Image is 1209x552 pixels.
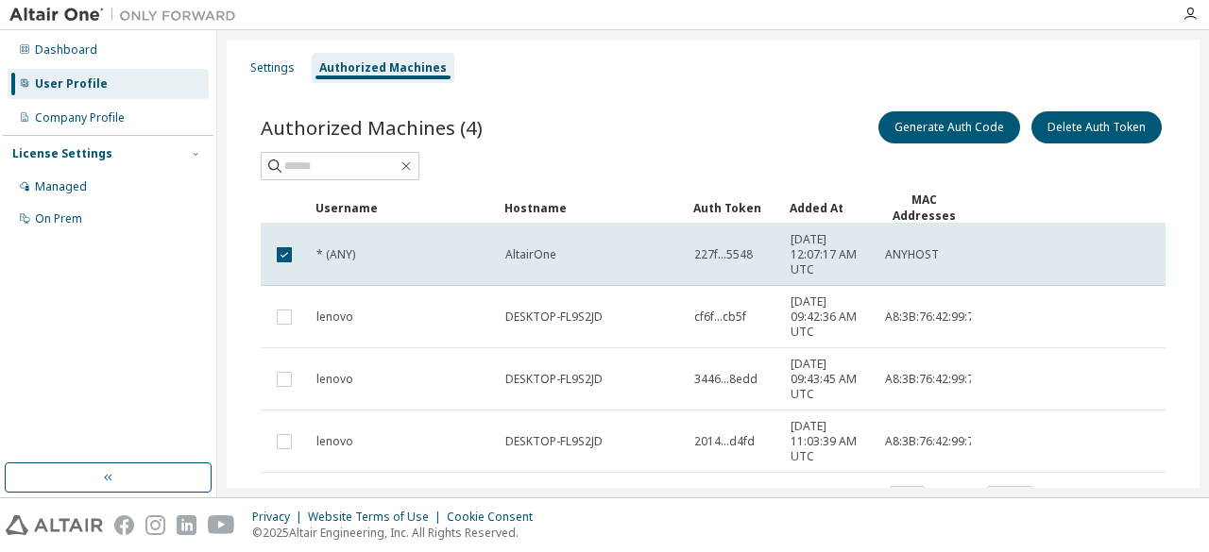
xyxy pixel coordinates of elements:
span: [DATE] 11:03:39 AM UTC [791,419,868,464]
span: ANYHOST [885,247,939,262]
div: On Prem [35,211,82,226]
div: Cookie Consent [447,510,544,525]
button: Delete Auth Token [1031,111,1162,143]
img: facebook.svg [114,515,134,535]
img: linkedin.svg [177,515,196,535]
p: © 2025 Altair Engineering, Inc. All Rights Reserved. [252,525,544,541]
span: AltairOne [505,247,556,262]
span: cf6f...cb5f [694,309,746,325]
span: [DATE] 09:42:36 AM UTC [791,294,868,340]
span: [DATE] 09:43:45 AM UTC [791,357,868,402]
div: Username [315,192,489,223]
span: Page n. [942,486,1032,510]
div: User Profile [35,76,108,92]
button: Generate Auth Code [878,111,1020,143]
span: * (ANY) [316,247,355,262]
img: Altair One [9,6,246,25]
div: Auth Token [693,192,775,223]
div: Hostname [504,192,678,223]
span: A8:3B:76:42:99:79 [885,434,980,449]
span: 227f...5548 [694,247,753,262]
img: altair_logo.svg [6,515,103,535]
div: Added At [790,192,869,223]
div: Privacy [252,510,308,525]
span: lenovo [316,434,353,449]
div: Authorized Machines [319,60,447,75]
div: Company Profile [35,110,125,125]
span: lenovo [316,372,353,387]
span: 2014...d4fd [694,434,755,449]
div: Settings [250,60,295,75]
div: MAC Addresses [884,192,963,224]
div: Dashboard [35,42,97,58]
img: youtube.svg [208,515,235,535]
div: Website Terms of Use [308,510,447,525]
span: Items per page [800,486,925,510]
div: Managed [35,179,87,194]
span: Authorized Machines (4) [261,114,483,141]
span: 3446...8edd [694,372,758,387]
span: A8:3B:76:42:99:79 [885,372,980,387]
img: instagram.svg [145,515,165,535]
span: lenovo [316,309,353,325]
span: DESKTOP-FL9S2JD [505,372,603,387]
span: A8:3B:76:42:99:79 [885,309,980,325]
span: [DATE] 12:07:17 AM UTC [791,232,868,277]
div: License Settings [12,146,112,161]
span: DESKTOP-FL9S2JD [505,434,603,449]
span: DESKTOP-FL9S2JD [505,309,603,325]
